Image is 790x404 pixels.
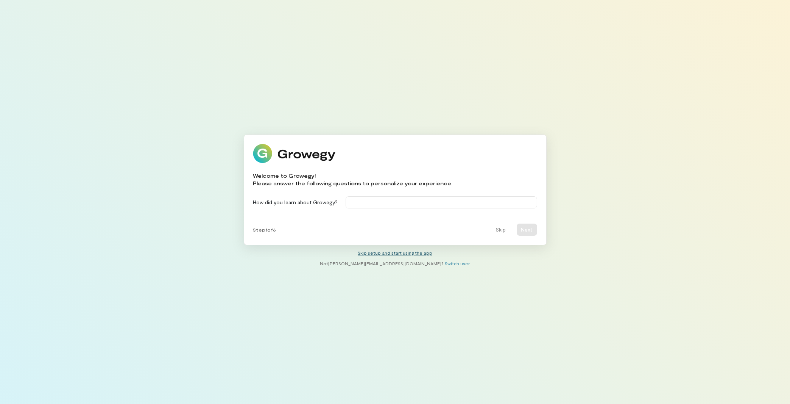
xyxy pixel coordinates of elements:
[253,144,336,163] img: Growegy logo
[320,261,444,266] span: Not [PERSON_NAME][EMAIL_ADDRESS][DOMAIN_NAME] ?
[253,172,453,187] div: Welcome to Growegy! Please answer the following questions to personalize your experience.
[358,250,432,255] a: Skip setup and start using the app
[253,199,338,206] label: How did you learn about Growegy?
[445,261,470,266] a: Switch user
[491,224,511,236] button: Skip
[517,224,537,236] button: Next
[253,227,276,233] span: Step 1 of 6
